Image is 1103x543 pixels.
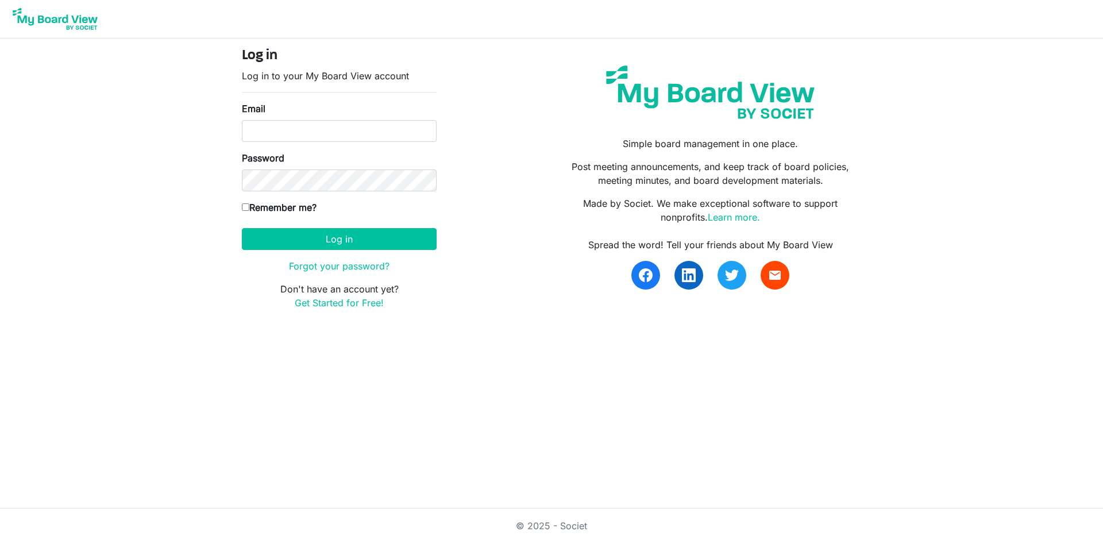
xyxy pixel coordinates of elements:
p: Post meeting announcements, and keep track of board policies, meeting minutes, and board developm... [560,160,861,187]
p: Made by Societ. We make exceptional software to support nonprofits. [560,197,861,224]
a: Learn more. [708,211,760,223]
img: my-board-view-societ.svg [597,57,823,128]
img: twitter.svg [725,268,739,282]
label: Remember me? [242,201,317,214]
a: email [761,261,789,290]
img: facebook.svg [639,268,653,282]
div: Spread the word! Tell your friends about My Board View [560,238,861,252]
label: Email [242,102,265,115]
img: My Board View Logo [9,5,101,33]
label: Password [242,151,284,165]
p: Don't have an account yet? [242,282,437,310]
p: Log in to your My Board View account [242,69,437,83]
a: Forgot your password? [289,260,389,272]
span: email [768,268,782,282]
a: Get Started for Free! [295,297,384,309]
input: Remember me? [242,203,249,211]
img: linkedin.svg [682,268,696,282]
button: Log in [242,228,437,250]
a: © 2025 - Societ [516,520,587,532]
h4: Log in [242,48,437,64]
p: Simple board management in one place. [560,137,861,151]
